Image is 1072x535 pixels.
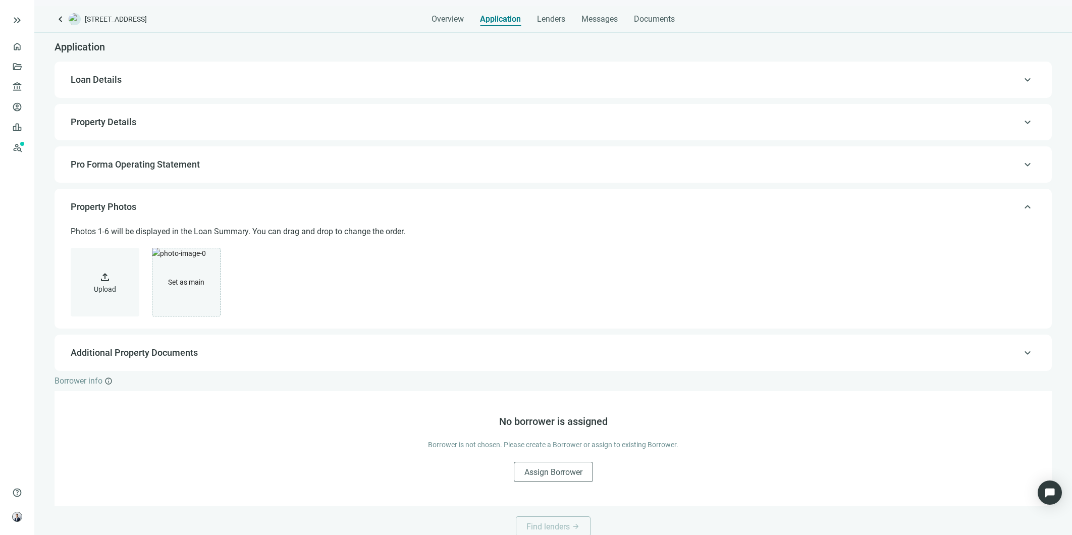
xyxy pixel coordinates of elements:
span: Borrower info [55,376,102,386]
img: avatar [13,512,22,521]
img: deal-logo [69,13,81,25]
span: Application [55,41,105,53]
span: Borrower is not chosen. Please create a Borrower or assign to existing Borrower. [428,440,678,450]
span: Property Photos [71,201,136,212]
div: Open Intercom Messenger [1038,480,1062,505]
button: Assign Borrower [514,462,593,482]
span: Pro Forma Operating Statement [71,159,200,170]
span: [STREET_ADDRESS] [85,14,147,24]
span: No borrower is assigned [499,415,608,427]
a: keyboard_arrow_left [55,13,67,25]
span: Upload [94,285,116,293]
span: Messages [581,14,618,24]
img: photo-image-0 [152,248,221,316]
span: help [12,488,22,498]
span: Loan Details [71,74,122,85]
p: Photos 1-6 will be displayed in the Loan Summary. You can drag and drop to change the order. [71,225,1034,238]
span: info [104,377,113,385]
button: uploadUpload [71,248,139,316]
span: Lenders [537,14,565,24]
button: keyboard_double_arrow_right [11,14,23,26]
span: Property Details [71,117,136,127]
span: Application [480,14,521,24]
span: Additional Property Documents [71,347,198,358]
span: Documents [634,14,675,24]
span: Overview [432,14,464,24]
span: account_balance [12,82,19,92]
span: Assign Borrower [524,467,582,477]
span: upload [99,271,111,283]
